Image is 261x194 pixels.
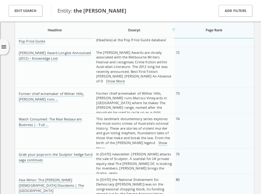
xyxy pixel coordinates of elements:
[176,116,180,121] span: 74
[106,79,125,84] a: Show More
[19,152,93,163] a: Grab your popcorn: the Sculptor hedge fund saga continues
[19,177,84,194] a: Asia Minor: The [PERSON_NAME] [DEMOGRAPHIC_DATA] Dissidents | The [GEOGRAPHIC_DATA]
[176,177,180,182] span: 80
[206,28,222,32] span: Page Rank
[96,152,172,175] span: In [DATE] newsletter: [PERSON_NAME] attacks the sale of Sculptor. A scandal-hit UK private equity...
[1,44,7,50] i: menu
[128,28,140,32] span: Excerpt
[176,152,180,156] span: 75
[219,5,252,17] button: Add Filters
[96,140,167,151] a: Show More
[96,116,170,145] span: This landmark documentary series explores the most iconic crimes of Australia’s colonial history....
[19,91,84,102] a: Former chief winemaker of Wither Hills, [PERSON_NAME] runs ...
[48,28,62,32] span: Headline
[19,33,93,44] a: [PERSON_NAME] (Headless) | Vinyl Art Toys | Pop Price Guide
[19,117,82,128] a: Watch Consumed: The Real Restaurant Business | - Full ...
[57,7,126,14] span: Entity:
[19,50,91,61] a: [PERSON_NAME] Award Longlist Announced (2012) – Knowledge Lost
[176,50,180,55] span: 72
[176,91,180,95] span: 73
[9,5,42,17] button: Edit Search
[171,27,176,33] i: arrow_upward
[96,33,166,42] span: Learn more about the [PERSON_NAME] (Headless) at the Pop Price Guide database
[96,50,171,83] span: The [PERSON_NAME] Awards are closely associated with the Melbourne Writers Festival and recognise...
[96,91,167,114] span: Former chief winemaker of Wither Hills, [PERSON_NAME] runs Marisco Vineyards in [GEOGRAPHIC_DATA]...
[73,7,126,14] b: the [PERSON_NAME]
